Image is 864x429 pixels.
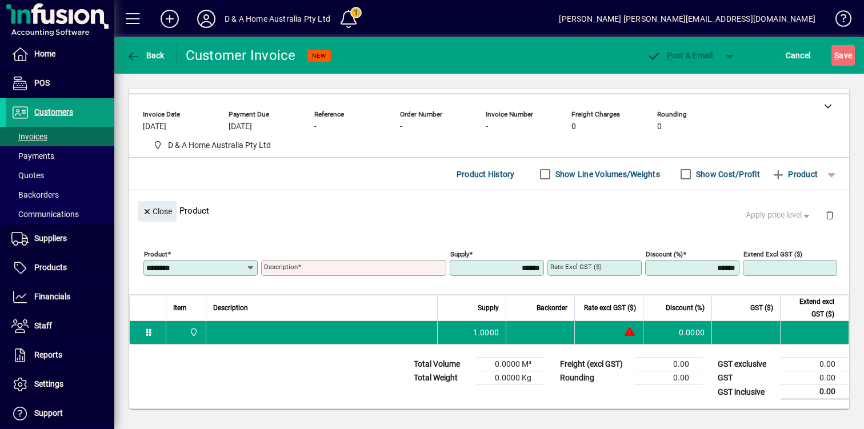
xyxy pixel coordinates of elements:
button: Apply price level [741,205,817,226]
span: Item [173,302,187,314]
span: Reports [34,350,62,359]
td: 0.00 [781,371,849,385]
button: Delete [816,201,843,228]
a: Home [6,40,114,69]
span: Support [34,408,63,418]
span: Discount (%) [666,302,705,314]
span: Communications [11,210,79,219]
span: Settings [34,379,63,388]
a: Quotes [6,166,114,185]
a: Products [6,254,114,282]
span: Supply [478,302,499,314]
span: [DATE] [229,122,252,131]
a: Support [6,399,114,428]
span: Invoices [11,132,47,141]
button: Save [831,45,855,66]
span: 1.0000 [473,327,499,338]
td: 0.0000 Kg [477,371,545,385]
span: [DATE] [143,122,166,131]
app-page-header-button: Back [114,45,177,66]
span: - [314,122,317,131]
span: D & A Home Australia Pty Ltd [168,139,271,151]
span: Extend excl GST ($) [787,295,834,320]
div: Product [129,190,849,231]
span: Home [34,49,55,58]
td: 0.00 [781,385,849,399]
span: Rate excl GST ($) [584,302,636,314]
span: ave [834,46,852,65]
button: Cancel [783,45,814,66]
span: Description [213,302,248,314]
td: 0.00 [634,371,703,385]
a: Invoices [6,127,114,146]
td: 0.00 [781,358,849,371]
span: ost & Email [647,51,713,60]
span: D & A Home Australia Pty Ltd [186,326,199,339]
td: 0.0000 [643,321,711,344]
span: Backorder [537,302,567,314]
div: [PERSON_NAME] [PERSON_NAME][EMAIL_ADDRESS][DOMAIN_NAME] [559,10,815,28]
span: Customers [34,107,73,117]
span: GST ($) [750,302,773,314]
span: Product History [457,165,515,183]
td: Total Volume [408,358,477,371]
mat-label: Extend excl GST ($) [743,250,802,258]
mat-label: Discount (%) [646,250,683,258]
span: Quotes [11,171,44,180]
span: Suppliers [34,234,67,243]
span: Payments [11,151,54,161]
button: Back [123,45,167,66]
mat-label: Supply [450,250,469,258]
span: - [486,122,488,131]
span: Staff [34,321,52,330]
mat-label: Description [264,263,298,271]
span: Apply price level [746,209,812,221]
td: Freight (excl GST) [554,358,634,371]
span: Financials [34,292,70,301]
mat-label: Product [144,250,167,258]
td: Rounding [554,371,634,385]
span: Close [142,202,172,221]
div: D & A Home Australia Pty Ltd [225,10,330,28]
a: Suppliers [6,224,114,253]
td: GST inclusive [712,385,781,399]
mat-label: Rate excl GST ($) [550,263,602,271]
td: GST exclusive [712,358,781,371]
span: D & A Home Australia Pty Ltd [149,138,275,153]
a: Payments [6,146,114,166]
span: Backorders [11,190,59,199]
div: Customer Invoice [186,46,296,65]
td: 0.0000 M³ [477,358,545,371]
a: Reports [6,341,114,370]
label: Show Line Volumes/Weights [553,169,660,180]
span: P [667,51,672,60]
app-page-header-button: Close [135,206,179,216]
button: Profile [188,9,225,29]
a: Financials [6,283,114,311]
button: Post & Email [641,45,719,66]
span: Products [34,263,67,272]
a: Backorders [6,185,114,205]
label: Show Cost/Profit [694,169,760,180]
a: Knowledge Base [827,2,850,39]
span: POS [34,78,50,87]
button: Product History [452,164,519,185]
button: Add [151,9,188,29]
span: Cancel [786,46,811,65]
td: Total Weight [408,371,477,385]
span: NEW [312,52,326,59]
td: 0.00 [634,358,703,371]
span: - [400,122,402,131]
span: Back [126,51,165,60]
a: Settings [6,370,114,399]
button: Close [138,201,177,222]
span: 0 [657,122,662,131]
a: POS [6,69,114,98]
a: Communications [6,205,114,224]
app-page-header-button: Delete [816,210,843,220]
span: 0 [571,122,576,131]
span: S [834,51,839,60]
td: GST [712,371,781,385]
a: Staff [6,312,114,340]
